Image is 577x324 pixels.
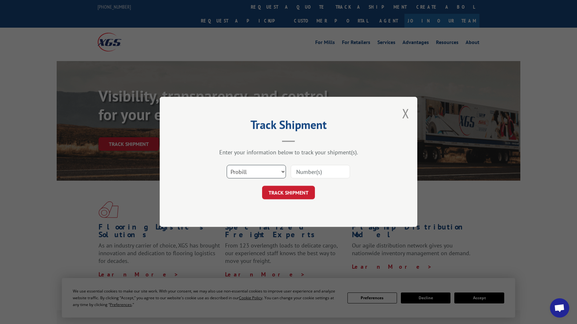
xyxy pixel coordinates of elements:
[192,149,385,156] div: Enter your information below to track your shipment(s).
[402,105,409,122] button: Close modal
[291,165,350,179] input: Number(s)
[262,186,315,200] button: TRACK SHIPMENT
[192,120,385,132] h2: Track Shipment
[550,298,569,318] div: Open chat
